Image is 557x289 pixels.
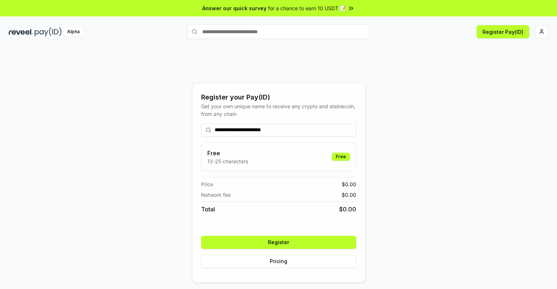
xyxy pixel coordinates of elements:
[339,205,356,214] span: $ 0.00
[342,191,356,199] span: $ 0.00
[207,157,248,165] p: 13-25 characters
[201,102,356,118] div: Get your own unique name to receive any crypto and stablecoin, from any chain
[201,236,356,249] button: Register
[202,4,266,12] span: Answer our quick survey
[332,153,350,161] div: Free
[9,27,33,36] img: reveel_dark
[207,149,248,157] h3: Free
[477,25,529,38] button: Register Pay(ID)
[201,255,356,268] button: Pricing
[201,205,215,214] span: Total
[63,27,84,36] div: Alpha
[342,180,356,188] span: $ 0.00
[201,180,213,188] span: Price
[268,4,346,12] span: for a chance to earn 10 USDT 📝
[201,92,356,102] div: Register your Pay(ID)
[35,27,62,36] img: pay_id
[201,191,231,199] span: Network fee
